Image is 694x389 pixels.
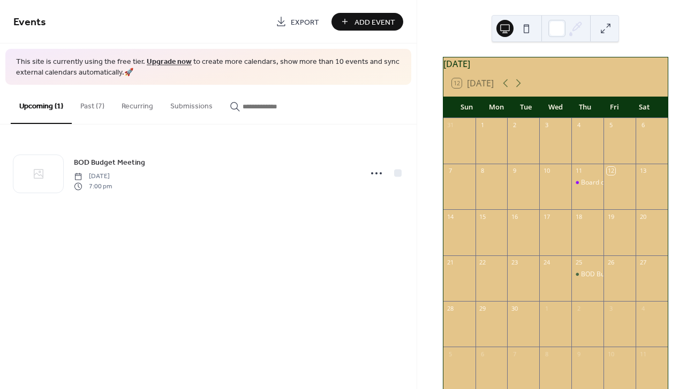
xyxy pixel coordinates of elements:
[639,259,647,267] div: 27
[16,57,401,78] span: This site is currently using the free tier. to create more calendars, show more than 10 events an...
[447,167,455,175] div: 7
[74,181,112,191] span: 7:00 pm
[607,350,615,358] div: 10
[600,97,629,118] div: Fri
[575,212,583,221] div: 18
[639,121,647,129] div: 6
[639,304,647,312] div: 4
[331,13,403,31] button: Add Event
[639,212,647,221] div: 20
[452,97,481,118] div: Sun
[639,167,647,175] div: 13
[607,212,615,221] div: 19
[571,178,604,187] div: Board of Directors Meeting
[581,270,644,279] div: BOD Budget Meeting
[510,167,518,175] div: 9
[74,156,145,168] a: BOD Budget Meeting
[510,304,518,312] div: 30
[575,304,583,312] div: 2
[162,85,221,123] button: Submissions
[268,13,327,31] a: Export
[447,121,455,129] div: 31
[447,212,455,221] div: 14
[542,350,550,358] div: 8
[542,167,550,175] div: 10
[443,57,668,70] div: [DATE]
[575,350,583,358] div: 9
[13,12,46,33] span: Events
[575,259,583,267] div: 25
[542,259,550,267] div: 24
[479,121,487,129] div: 1
[479,304,487,312] div: 29
[113,85,162,123] button: Recurring
[542,121,550,129] div: 3
[575,121,583,129] div: 4
[481,97,511,118] div: Mon
[510,259,518,267] div: 23
[607,167,615,175] div: 12
[291,17,319,28] span: Export
[447,304,455,312] div: 28
[607,259,615,267] div: 26
[607,304,615,312] div: 3
[510,212,518,221] div: 16
[630,97,659,118] div: Sat
[74,172,112,181] span: [DATE]
[354,17,395,28] span: Add Event
[571,270,604,279] div: BOD Budget Meeting
[11,85,72,124] button: Upcoming (1)
[479,259,487,267] div: 22
[72,85,113,123] button: Past (7)
[74,157,145,168] span: BOD Budget Meeting
[510,350,518,358] div: 7
[541,97,570,118] div: Wed
[447,259,455,267] div: 21
[542,212,550,221] div: 17
[447,350,455,358] div: 5
[639,350,647,358] div: 11
[581,178,662,187] div: Board of Directors Meeting
[479,167,487,175] div: 8
[510,121,518,129] div: 2
[570,97,600,118] div: Thu
[542,304,550,312] div: 1
[575,167,583,175] div: 11
[147,55,192,69] a: Upgrade now
[479,212,487,221] div: 15
[479,350,487,358] div: 6
[607,121,615,129] div: 5
[511,97,540,118] div: Tue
